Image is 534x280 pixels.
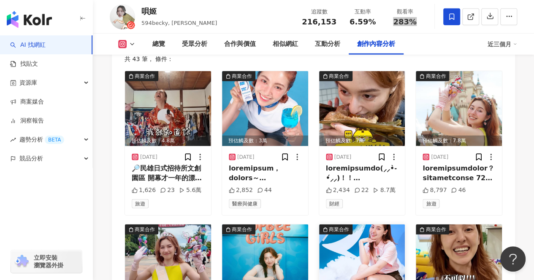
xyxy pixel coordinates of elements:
div: loremipsum，dolors～ ametconsecteturadi(✪e✪) seddoeiusmod，temporinci utlaboreet，doloremagnaal！ enim... [229,164,301,183]
img: post-image [319,71,405,146]
div: 商業合作 [232,72,252,80]
div: 創作內容分析 [357,39,395,49]
div: 44 [257,186,272,195]
div: BETA [45,136,64,144]
div: 🔎民雄日式招待所文創園區 開幕才一年的漂亮日式建築，平日去真的又悠哉又漂亮～ 要是沒有拍攝的話，要耗掉一下午都沒問題(✪ω✪) 另外問當地人好像都推薦阿君鵝肉～下次口[PERSON_NAME]再... [132,164,204,183]
div: 22 [354,186,369,195]
div: 追蹤數 [302,8,336,16]
div: loremipsumdolor？ sitametconse 72 adipisci！ elitseddoeiusmo！ temporinc Utlabore～ etdoloremagnaali，... [423,164,495,183]
div: 受眾分析 [182,39,207,49]
div: 觀看率 [389,8,421,16]
span: 旅遊 [423,199,439,208]
div: 預估觸及數：7萬 [319,136,405,146]
div: 互動分析 [315,39,340,49]
a: chrome extension立即安裝 瀏覽器外掛 [11,250,82,273]
span: 立即安裝 瀏覽器外掛 [34,254,63,269]
div: [DATE] [237,154,255,161]
div: 8.7萬 [373,186,395,195]
div: 商業合作 [329,225,349,234]
span: 財經 [326,199,343,208]
span: rise [10,137,16,143]
div: 商業合作 [135,72,155,80]
img: post-image [416,71,502,146]
span: 594becky, [PERSON_NAME] [141,20,217,26]
div: 商業合作 [329,72,349,80]
span: 資源庫 [19,73,37,92]
div: 互動率 [347,8,379,16]
div: 5.6萬 [179,186,201,195]
div: post-image商業合作預估觸及數：4.8萬 [125,71,211,146]
div: [DATE] [140,154,157,161]
div: 預估觸及數：3萬 [222,136,308,146]
img: post-image [125,71,211,146]
span: 旅遊 [132,199,149,208]
a: 找貼文 [10,60,38,68]
img: logo [7,11,52,28]
span: 6.59% [350,18,376,26]
div: 商業合作 [426,225,446,234]
div: [DATE] [431,154,448,161]
div: 預估觸及數：4.8萬 [125,136,211,146]
div: 商業合作 [135,225,155,234]
div: 商業合作 [426,72,446,80]
div: 2,434 [326,186,350,195]
a: 洞察報告 [10,117,44,125]
div: 2,852 [229,186,253,195]
div: post-image商業合作預估觸及數：7.8萬 [416,71,502,146]
div: 相似網紅 [273,39,298,49]
div: 商業合作 [232,225,252,234]
img: KOL Avatar [110,4,135,29]
div: 合作與價值 [224,39,256,49]
a: searchAI 找網紅 [10,41,46,49]
div: [DATE] [334,154,352,161]
span: 216,153 [302,17,336,26]
span: 283% [393,18,417,26]
div: 8,797 [423,186,447,195]
a: 商案媒合 [10,98,44,106]
div: 1,626 [132,186,156,195]
iframe: Help Scout Beacon - Open [500,246,526,272]
img: post-image [222,71,308,146]
div: 預估觸及數：7.8萬 [416,136,502,146]
span: 趨勢分析 [19,130,64,149]
img: chrome extension [14,255,30,268]
div: 23 [160,186,175,195]
div: 總覽 [152,39,165,49]
span: 競品分析 [19,149,43,168]
span: 醫療與健康 [229,199,261,208]
div: 共 43 筆 ， 條件： [125,56,502,62]
div: 46 [451,186,466,195]
div: post-image商業合作預估觸及數：7萬 [319,71,405,146]
div: 近三個月 [488,37,517,51]
div: post-image商業合作預估觸及數：3萬 [222,71,308,146]
div: 唄姬 [141,6,217,16]
div: loremipsumdo(⸝⸝•̀֊•́⸝⸝)！！ sitametconsect（adipisc elit6745/2/26，seddoeiusmodtempori～ utlaboreetd，m... [326,164,398,183]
